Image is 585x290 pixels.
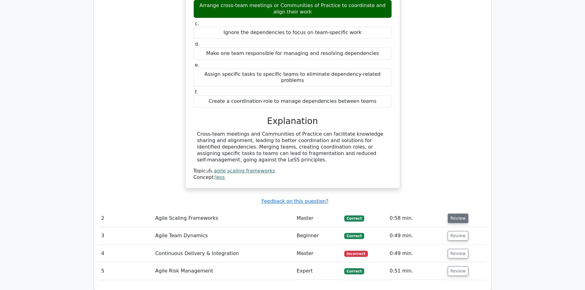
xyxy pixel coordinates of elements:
span: f. [195,89,198,95]
div: Concept: [193,174,392,181]
span: Correct [344,215,364,222]
div: Cross-team meetings and Communities of Practice can facilitate knowledge sharing and alignment, l... [197,131,388,163]
td: 0:58 min. [387,210,445,227]
td: Master [294,210,342,227]
span: Incorrect [344,251,368,257]
span: d. [195,41,200,47]
span: Correct [344,268,364,274]
div: Ignore the dependencies to focus on team-specific work [193,27,392,39]
span: e. [195,62,200,68]
a: agile scaling frameworks [214,168,275,174]
td: 0:51 min. [387,262,445,280]
td: Agile Scaling Frameworks [153,210,294,227]
td: 5 [99,262,153,280]
td: 4 [99,245,153,262]
td: Expert [294,262,342,280]
a: Feedback on this question? [261,198,328,204]
h3: Explanation [197,116,388,126]
div: Assign specific tasks to specific teams to eliminate dependency-related problems [193,68,392,87]
td: 0:49 min. [387,245,445,262]
div: Topic: [193,168,392,174]
td: 2 [99,210,153,227]
td: Continuous Delivery & Integration [153,245,294,262]
td: Agile Risk Management [153,262,294,280]
button: Review [448,214,469,223]
span: c. [195,21,199,26]
td: 3 [99,227,153,245]
button: Review [448,231,469,241]
td: 0:49 min. [387,227,445,245]
a: less [215,174,225,180]
td: Beginner [294,227,342,245]
td: Agile Team Dynamics [153,227,294,245]
div: Make one team responsible for managing and resolving dependencies [193,48,392,60]
span: Correct [344,233,364,239]
button: Review [448,249,469,258]
div: Create a coordination role to manage dependencies between teams [193,95,392,107]
button: Review [448,266,469,276]
td: Master [294,245,342,262]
